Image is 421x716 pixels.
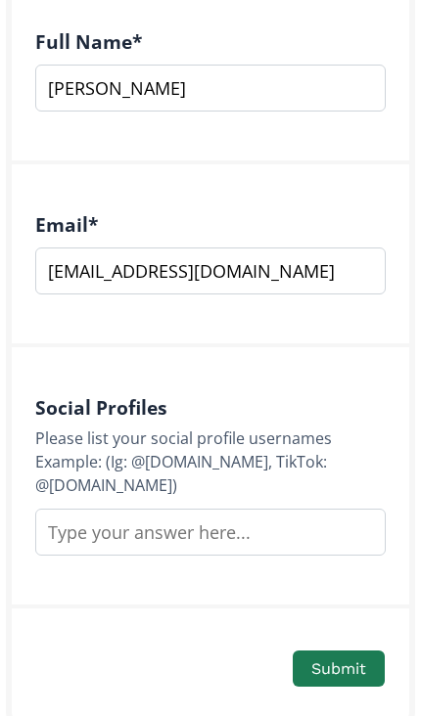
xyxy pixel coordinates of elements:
[35,247,386,294] input: name@example.com
[35,509,386,556] input: Type your answer here...
[35,213,386,236] h4: Email *
[293,650,385,687] button: Submit
[35,65,386,112] input: Type your full name...
[35,30,386,53] h4: Full Name *
[35,426,386,497] div: Please list your social profile usernames Example: (Ig: @[DOMAIN_NAME], TikTok: @[DOMAIN_NAME])
[35,396,386,419] h4: Social Profiles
